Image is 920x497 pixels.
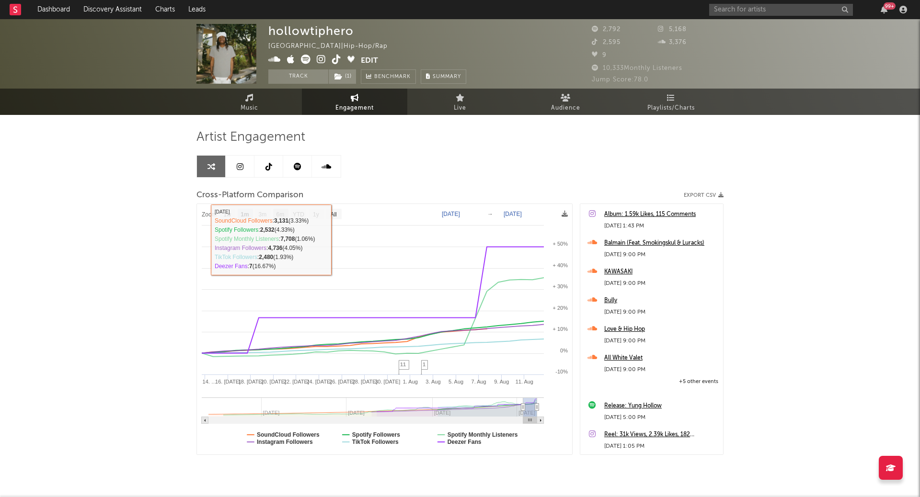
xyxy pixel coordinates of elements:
[684,192,724,198] button: Export CSV
[448,431,518,438] text: Spotify Monthly Listeners
[604,249,718,260] div: [DATE] 9:00 PM
[433,74,461,79] span: Summary
[352,431,400,438] text: Spotify Followers
[592,52,607,58] span: 9
[560,348,568,353] text: 0%
[284,379,309,384] text: 22. [DATE]
[329,69,356,84] button: (1)
[202,211,217,218] text: Zoom
[257,431,320,438] text: SoundCloud Followers
[268,69,328,84] button: Track
[604,237,718,249] a: Balmain (Feat. Smokingskul & Luracks)
[592,26,621,33] span: 2,792
[400,361,406,367] span: 11
[555,369,568,374] text: -10%
[352,379,378,384] text: 28. [DATE]
[516,379,533,384] text: 11. Aug
[709,4,853,16] input: Search for artists
[261,379,286,384] text: 20. [DATE]
[604,306,718,318] div: [DATE] 9:00 PM
[647,102,695,114] span: Playlists/Charts
[259,211,267,218] text: 3m
[604,324,718,335] a: Love & Hip Hop
[329,379,355,384] text: 26. [DATE]
[604,209,718,220] a: Album: 1.59k Likes, 115 Comments
[203,379,217,384] text: 14. …
[604,295,718,306] a: Bully
[425,379,440,384] text: 3. Aug
[442,211,460,217] text: [DATE]
[196,190,303,201] span: Cross-Platform Comparison
[196,89,302,115] a: Music
[257,439,313,445] text: Instagram Followers
[592,39,621,45] span: 2,595
[553,262,568,268] text: + 40%
[403,379,418,384] text: 1. Aug
[592,77,648,83] span: Jump Score: 78.0
[374,71,411,83] span: Benchmark
[196,132,305,143] span: Artist Engagement
[604,429,718,441] a: Reel: 31k Views, 2.39k Likes, 182 Comments
[335,102,374,114] span: Engagement
[302,89,407,115] a: Engagement
[604,400,718,412] a: Release: Yung Hollow
[604,352,718,364] a: All White Valet
[276,211,285,218] text: 6m
[494,379,509,384] text: 9. Aug
[604,335,718,347] div: [DATE] 9:00 PM
[618,89,724,115] a: Playlists/Charts
[330,211,336,218] text: All
[604,441,718,452] div: [DATE] 1:05 PM
[241,211,249,218] text: 1m
[268,41,399,52] div: [GEOGRAPHIC_DATA] | Hip-Hop/Rap
[553,326,568,332] text: + 10%
[884,2,896,10] div: 99 +
[604,266,718,278] a: KAWASAKI
[241,102,258,114] span: Music
[238,379,264,384] text: 18. [DATE]
[421,69,466,84] button: Summary
[352,439,399,445] text: TikTok Followers
[407,89,513,115] a: Live
[604,364,718,375] div: [DATE] 9:00 PM
[328,69,356,84] span: ( 1 )
[551,102,580,114] span: Audience
[448,439,482,445] text: Deezer Fans
[553,241,568,247] text: + 50%
[553,305,568,311] text: + 20%
[604,278,718,289] div: [DATE] 9:00 PM
[448,379,463,384] text: 5. Aug
[604,220,718,232] div: [DATE] 1:43 PM
[293,211,304,218] text: YTD
[454,102,466,114] span: Live
[658,39,687,45] span: 3,376
[592,65,682,71] span: 10,333 Monthly Listeners
[313,211,319,218] text: 1y
[361,69,416,84] a: Benchmark
[513,89,618,115] a: Audience
[375,379,400,384] text: 30. [DATE]
[268,24,354,38] div: hollowtiphero
[215,379,241,384] text: 16. [DATE]
[361,55,378,67] button: Edit
[487,211,493,217] text: →
[224,211,231,218] text: 1w
[553,283,568,289] text: + 30%
[658,26,687,33] span: 5,168
[306,379,332,384] text: 24. [DATE]
[585,376,718,388] div: +5 other events
[881,6,887,13] button: 99+
[423,361,425,367] span: 1
[604,412,718,423] div: [DATE] 5:00 PM
[471,379,486,384] text: 7. Aug
[504,211,522,217] text: [DATE]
